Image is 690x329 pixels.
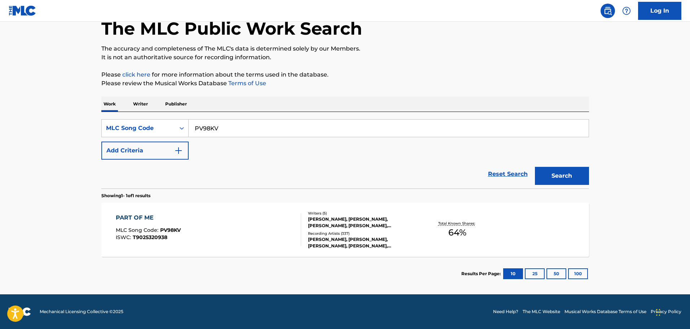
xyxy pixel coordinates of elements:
p: The accuracy and completeness of The MLC's data is determined solely by our Members. [101,44,589,53]
a: PART OF MEMLC Song Code:PV98KVISWC:T9025320938Writers (5)[PERSON_NAME], [PERSON_NAME], [PERSON_NA... [101,203,589,257]
div: Recording Artists ( 337 ) [308,231,417,236]
p: Publisher [163,96,189,112]
button: Add Criteria [101,142,189,160]
span: 64 % [448,226,466,239]
h1: The MLC Public Work Search [101,18,362,39]
a: Reset Search [484,166,531,182]
p: Total Known Shares: [438,221,477,226]
span: PV98KV [160,227,181,233]
div: PART OF ME [116,213,181,222]
a: The MLC Website [523,308,560,315]
img: MLC Logo [9,5,36,16]
button: 10 [503,268,523,279]
div: Writers ( 5 ) [308,211,417,216]
div: Drag [656,302,660,323]
a: Terms of Use [227,80,266,87]
span: MLC Song Code : [116,227,160,233]
p: Results Per Page: [461,270,502,277]
span: ISWC : [116,234,133,241]
div: Help [619,4,634,18]
a: Log In [638,2,681,20]
div: [PERSON_NAME], [PERSON_NAME], [PERSON_NAME], [PERSON_NAME], [PERSON_NAME] [308,216,417,229]
p: Please review the Musical Works Database [101,79,589,88]
div: MLC Song Code [106,124,171,133]
a: Need Help? [493,308,518,315]
p: Please for more information about the terms used in the database. [101,70,589,79]
span: Mechanical Licensing Collective © 2025 [40,308,123,315]
button: Search [535,167,589,185]
a: click here [122,71,150,78]
button: 100 [568,268,588,279]
p: Writer [131,96,150,112]
img: search [603,7,612,15]
p: It is not an authoritative source for recording information. [101,53,589,62]
a: Musical Works Database Terms of Use [564,308,646,315]
button: 25 [525,268,545,279]
p: Showing 1 - 1 of 1 results [101,192,150,199]
img: logo [9,307,31,316]
iframe: Chat Widget [654,294,690,329]
button: 50 [546,268,566,279]
img: help [622,7,631,15]
div: [PERSON_NAME], [PERSON_NAME], [PERSON_NAME], [PERSON_NAME], [PERSON_NAME], [PERSON_NAME], [PERSON... [308,236,417,249]
img: 9d2ae6d4665cec9f34b9.svg [174,146,183,155]
span: T9025320938 [133,234,167,241]
form: Search Form [101,119,589,189]
a: Public Search [601,4,615,18]
p: Work [101,96,118,112]
a: Privacy Policy [651,308,681,315]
